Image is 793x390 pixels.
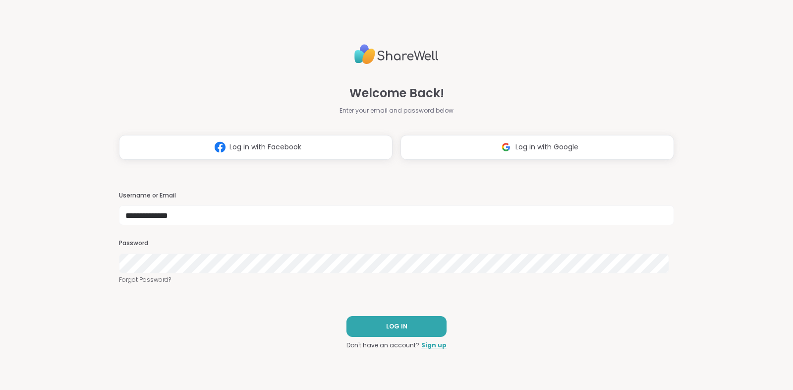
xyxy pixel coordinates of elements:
[119,135,393,160] button: Log in with Facebook
[119,275,674,284] a: Forgot Password?
[340,106,453,115] span: Enter your email and password below
[346,341,419,350] span: Don't have an account?
[229,142,301,152] span: Log in with Facebook
[211,138,229,156] img: ShareWell Logomark
[386,322,407,331] span: LOG IN
[119,239,674,248] h3: Password
[497,138,515,156] img: ShareWell Logomark
[400,135,674,160] button: Log in with Google
[515,142,578,152] span: Log in with Google
[354,40,439,68] img: ShareWell Logo
[346,316,447,337] button: LOG IN
[421,341,447,350] a: Sign up
[349,84,444,102] span: Welcome Back!
[119,192,674,200] h3: Username or Email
